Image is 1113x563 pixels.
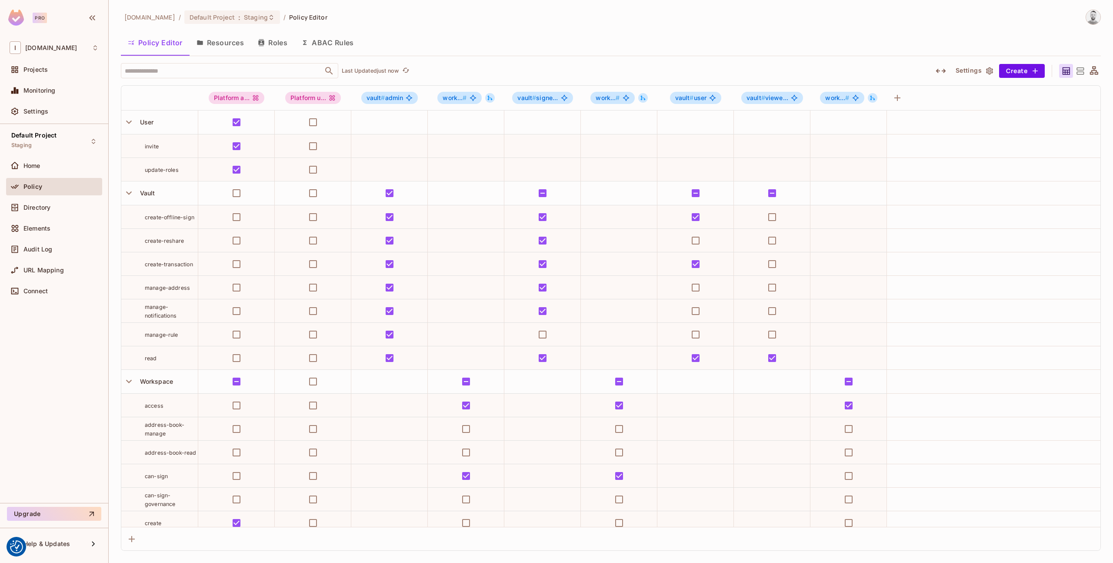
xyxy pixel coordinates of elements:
[145,214,194,221] span: create-offline-sign
[463,94,467,101] span: #
[23,540,70,547] span: Help & Updates
[137,118,154,126] span: User
[741,92,803,104] span: vault#viewer
[11,142,32,149] span: Staging
[675,94,694,101] span: vault
[746,94,765,101] span: vault
[23,66,48,73] span: Projects
[145,285,190,291] span: manage-address
[238,14,241,21] span: :
[952,64,996,78] button: Settings
[23,246,52,253] span: Audit Log
[145,355,157,362] span: read
[145,332,178,338] span: manage-rule
[179,13,181,21] li: /
[596,94,620,101] span: work...
[517,94,536,101] span: vault
[761,94,765,101] span: #
[145,238,184,244] span: create-reshare
[137,189,155,197] span: Vault
[190,13,235,21] span: Default Project
[23,204,50,211] span: Directory
[1086,10,1100,24] img: Fabian Dios Rodas
[23,108,48,115] span: Settings
[145,492,176,507] span: can-sign-governance
[845,94,849,101] span: #
[367,94,403,101] span: admin
[675,94,707,101] span: user
[190,32,251,54] button: Resources
[145,167,179,173] span: update-roles
[590,92,634,104] span: workspace#signer
[690,94,693,101] span: #
[367,94,385,101] span: vault
[532,94,536,101] span: #
[145,304,177,319] span: manage-notifications
[145,143,159,150] span: invite
[33,13,47,23] div: Pro
[323,65,335,77] button: Open
[517,94,558,101] span: signe...
[23,267,64,274] span: URL Mapping
[145,261,193,268] span: create-transaction
[121,32,190,54] button: Policy Editor
[342,67,399,74] p: Last Updated just now
[25,44,77,51] span: Workspace: iofinnet.com
[616,94,620,101] span: #
[251,32,294,54] button: Roles
[124,13,175,21] span: the active workspace
[820,92,864,104] span: workspace#viewer
[8,10,24,26] img: SReyMgAAAABJRU5ErkJggg==
[145,449,197,456] span: address-book-read
[443,94,467,101] span: work...
[23,288,48,295] span: Connect
[23,87,56,94] span: Monitoring
[381,94,385,101] span: #
[209,92,264,104] div: Platform a...
[10,540,23,553] img: Revisit consent button
[23,162,40,169] span: Home
[400,66,411,76] button: refresh
[285,92,341,104] div: Platform u...
[746,94,788,101] span: viewe...
[145,520,161,526] span: create
[145,422,184,437] span: address-book-manage
[7,507,101,521] button: Upgrade
[285,92,341,104] span: Platform user
[23,225,50,232] span: Elements
[11,132,57,139] span: Default Project
[512,92,573,104] span: vault#signer
[244,13,268,21] span: Staging
[283,13,286,21] li: /
[10,41,21,54] span: I
[145,473,168,479] span: can-sign
[825,94,849,101] span: work...
[23,183,42,190] span: Policy
[437,92,481,104] span: workspace#admin
[399,66,411,76] span: Click to refresh data
[402,67,410,75] span: refresh
[137,378,173,385] span: Workspace
[10,540,23,553] button: Consent Preferences
[999,64,1045,78] button: Create
[145,402,163,409] span: access
[289,13,327,21] span: Policy Editor
[209,92,264,104] span: Platform admin
[294,32,361,54] button: ABAC Rules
